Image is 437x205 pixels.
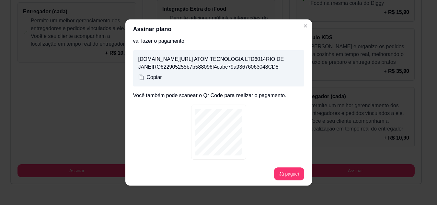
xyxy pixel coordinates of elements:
[133,92,304,99] p: Você também pode scanear o Qr Code para realizar o pagamento.
[274,167,304,180] button: Já paguei
[138,55,299,71] p: [DOMAIN_NAME][URL] ATOM TECNOLOGIA LTD6014RIO DE JANEIRO622905255b7b588096f4cabc79a93676063048CD8
[125,19,312,39] header: Assinar plano
[147,74,162,81] p: Copiar
[300,21,311,31] button: Close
